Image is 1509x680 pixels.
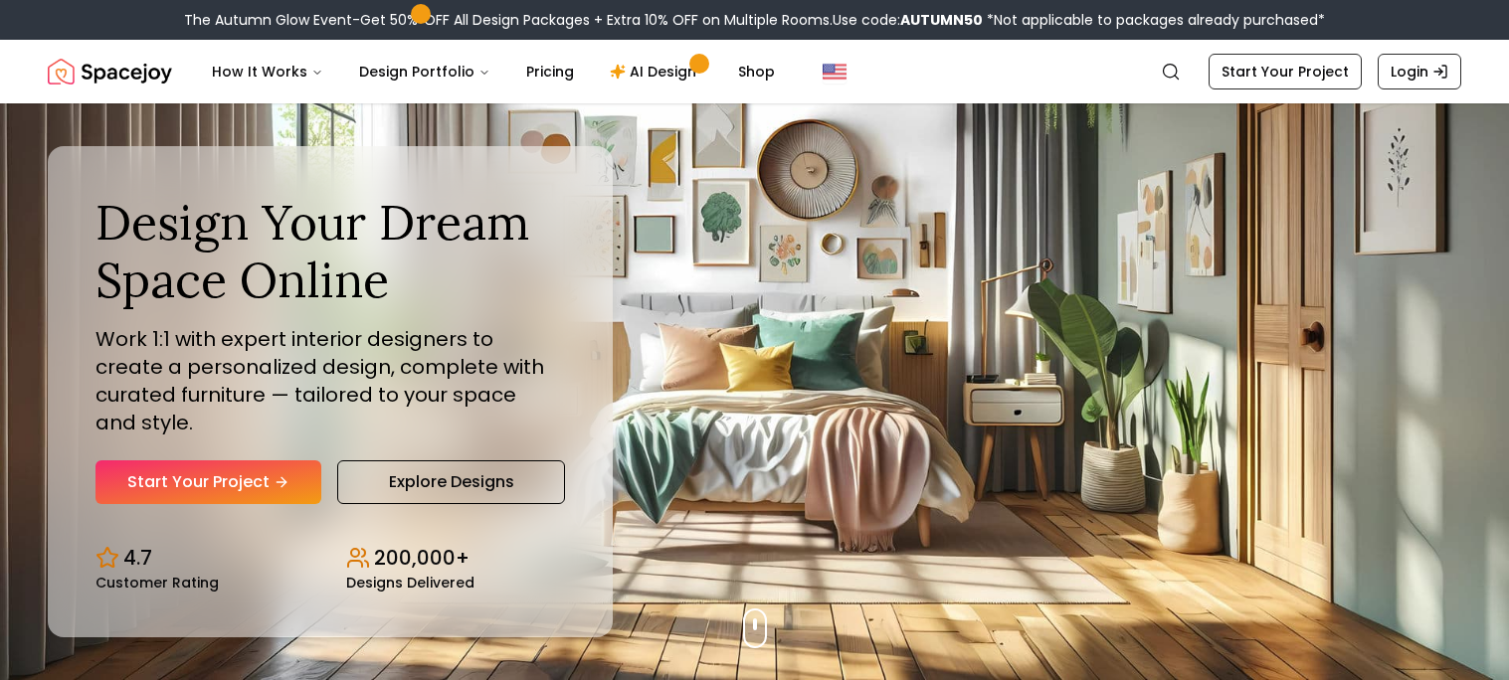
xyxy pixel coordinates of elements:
div: Design stats [95,528,565,590]
h1: Design Your Dream Space Online [95,194,565,308]
a: AI Design [594,52,718,91]
a: Start Your Project [1209,54,1362,89]
p: 4.7 [123,544,152,572]
span: *Not applicable to packages already purchased* [983,10,1325,30]
b: AUTUMN50 [900,10,983,30]
div: The Autumn Glow Event-Get 50% OFF All Design Packages + Extra 10% OFF on Multiple Rooms. [184,10,1325,30]
a: Start Your Project [95,460,321,504]
p: 200,000+ [374,544,470,572]
small: Designs Delivered [346,576,474,590]
span: Use code: [833,10,983,30]
img: Spacejoy Logo [48,52,172,91]
button: How It Works [196,52,339,91]
p: Work 1:1 with expert interior designers to create a personalized design, complete with curated fu... [95,325,565,436]
a: Shop [722,52,791,91]
img: United States [823,60,847,84]
button: Design Portfolio [343,52,506,91]
a: Login [1378,54,1461,89]
small: Customer Rating [95,576,219,590]
nav: Main [196,52,791,91]
nav: Global [48,40,1461,103]
a: Pricing [510,52,590,91]
a: Explore Designs [337,460,565,504]
a: Spacejoy [48,52,172,91]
